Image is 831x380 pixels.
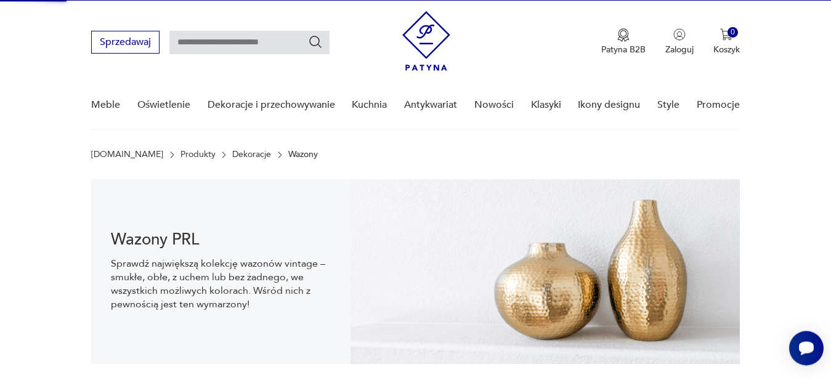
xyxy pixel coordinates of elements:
[404,81,457,129] a: Antykwariat
[351,179,739,364] img: Wazony vintage
[657,81,679,129] a: Style
[474,81,514,129] a: Nowości
[789,331,824,365] iframe: Smartsupp widget button
[720,28,732,41] img: Ikona koszyka
[578,81,640,129] a: Ikony designu
[308,34,323,49] button: Szukaj
[232,150,271,160] a: Dekoracje
[673,28,686,41] img: Ikonka użytkownika
[665,44,694,55] p: Zaloguj
[288,150,318,160] p: Wazony
[111,257,331,311] p: Sprawdź największą kolekcję wazonów vintage – smukłe, obłe, z uchem lub bez żadnego, we wszystkic...
[601,28,646,55] button: Patyna B2B
[617,28,630,42] img: Ikona medalu
[208,81,335,129] a: Dekoracje i przechowywanie
[665,28,694,55] button: Zaloguj
[531,81,561,129] a: Klasyki
[697,81,740,129] a: Promocje
[180,150,216,160] a: Produkty
[713,44,740,55] p: Koszyk
[728,27,738,38] div: 0
[352,81,387,129] a: Kuchnia
[402,11,450,71] img: Patyna - sklep z meblami i dekoracjami vintage
[91,81,120,129] a: Meble
[91,150,163,160] a: [DOMAIN_NAME]
[137,81,190,129] a: Oświetlenie
[601,44,646,55] p: Patyna B2B
[91,39,160,47] a: Sprzedawaj
[91,31,160,54] button: Sprzedawaj
[111,232,331,247] h1: Wazony PRL
[601,28,646,55] a: Ikona medaluPatyna B2B
[713,28,740,55] button: 0Koszyk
